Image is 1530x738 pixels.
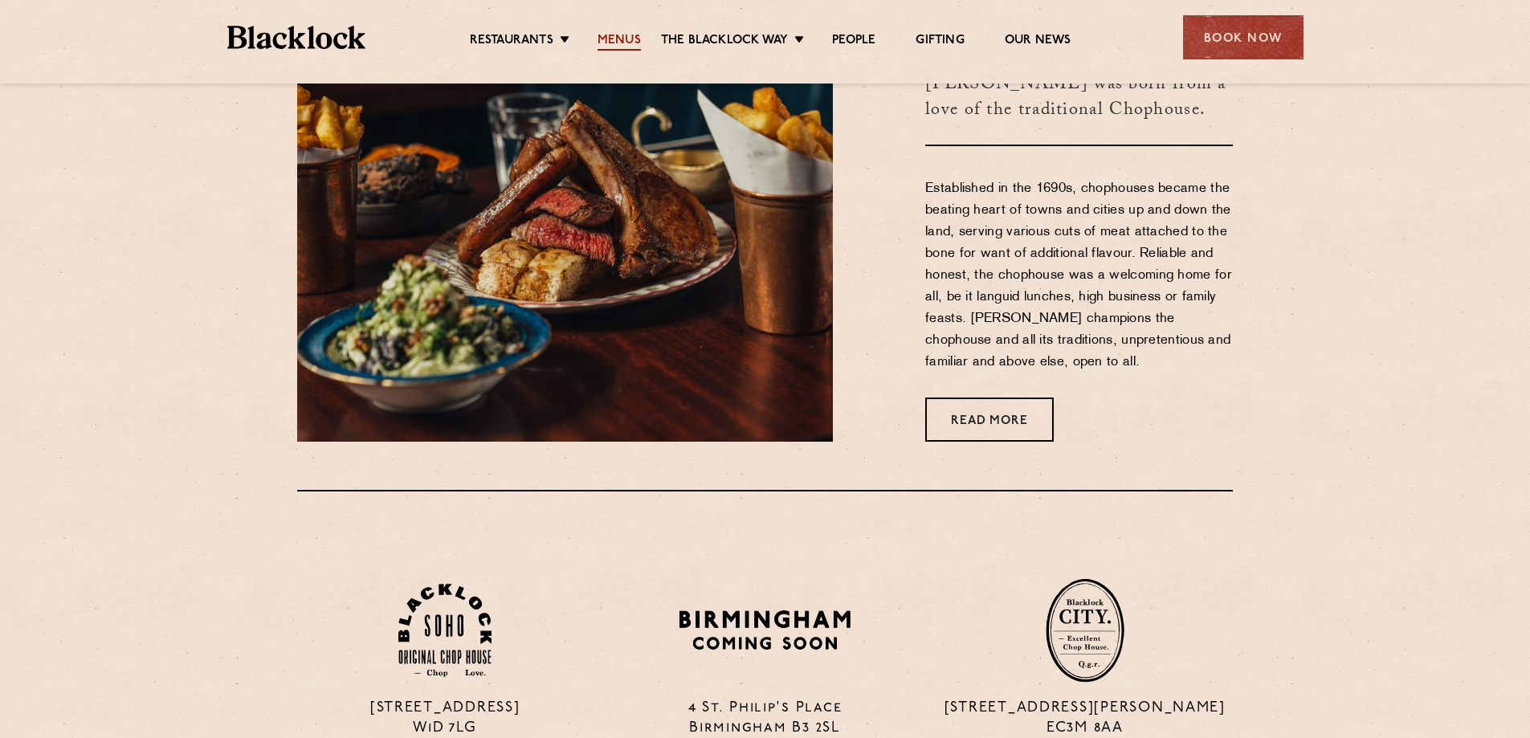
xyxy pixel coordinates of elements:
img: BL_Textured_Logo-footer-cropped.svg [227,26,366,49]
a: Our News [1005,33,1071,51]
div: Book Now [1183,15,1304,59]
a: Menus [598,33,641,51]
a: People [832,33,875,51]
img: Soho-stamp-default.svg [398,584,492,678]
a: Restaurants [470,33,553,51]
img: City-stamp-default.svg [1046,578,1124,683]
h3: [PERSON_NAME] was born from a love of the traditional Chophouse. [925,47,1233,146]
img: BIRMINGHAM-P22_-e1747915156957.png [676,605,854,655]
a: Gifting [916,33,964,51]
a: The Blacklock Way [661,33,788,51]
p: Established in the 1690s, chophouses became the beating heart of towns and cities up and down the... [925,178,1233,373]
a: Read More [925,398,1054,442]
